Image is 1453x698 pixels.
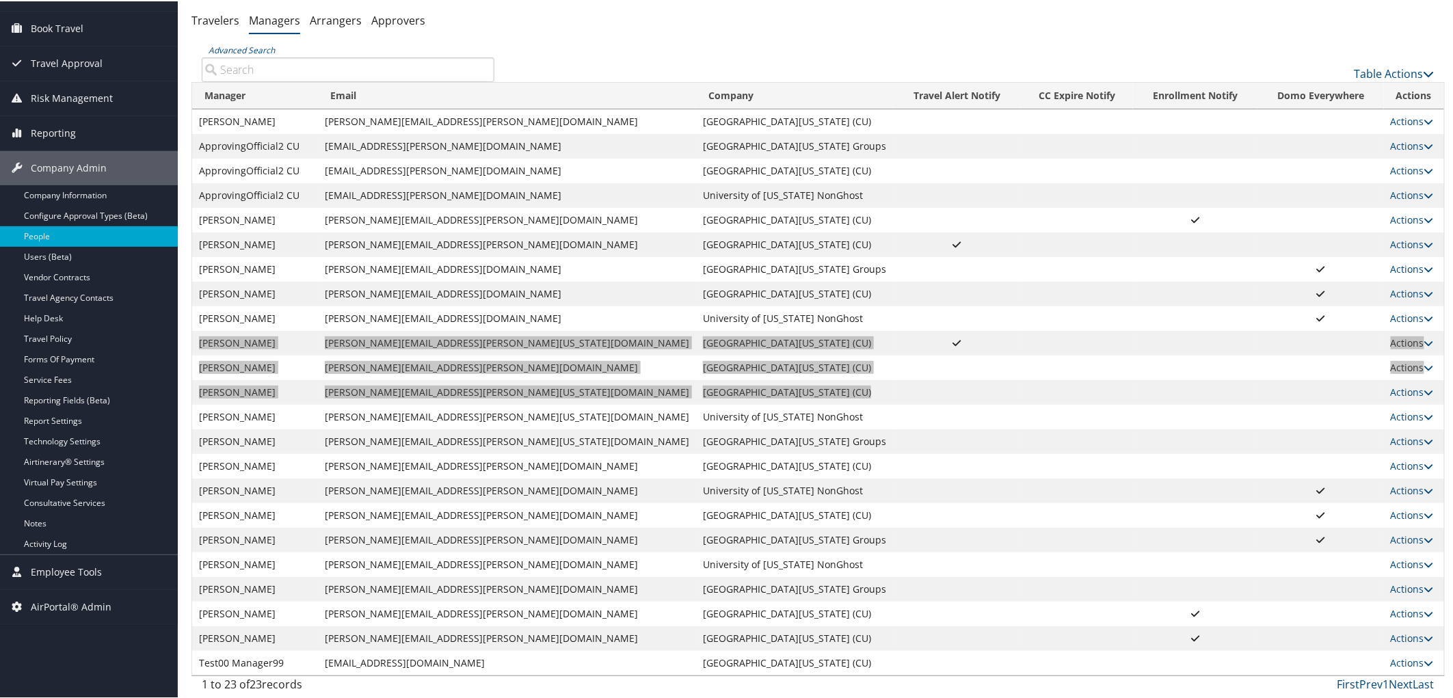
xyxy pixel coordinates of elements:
[1391,507,1434,520] a: Actions
[696,280,893,305] td: [GEOGRAPHIC_DATA][US_STATE] (CU)
[1391,532,1434,545] a: Actions
[893,81,1021,108] th: Travel Alert Notify: activate to sort column ascending
[318,354,696,379] td: [PERSON_NAME][EMAIL_ADDRESS][PERSON_NAME][DOMAIN_NAME]
[1391,261,1434,274] a: Actions
[1391,606,1434,619] a: Actions
[310,12,362,27] a: Arrangers
[1391,335,1434,348] a: Actions
[696,231,893,256] td: [GEOGRAPHIC_DATA][US_STATE] (CU)
[192,403,318,428] td: [PERSON_NAME]
[318,600,696,625] td: [PERSON_NAME][EMAIL_ADDRESS][PERSON_NAME][DOMAIN_NAME]
[1021,81,1133,108] th: CC Expire Notify: activate to sort column ascending
[696,649,893,674] td: [GEOGRAPHIC_DATA][US_STATE] (CU)
[318,453,696,477] td: [PERSON_NAME][EMAIL_ADDRESS][PERSON_NAME][DOMAIN_NAME]
[192,649,318,674] td: Test00 Manager99
[696,256,893,280] td: [GEOGRAPHIC_DATA][US_STATE] Groups
[696,182,893,206] td: University of [US_STATE] NonGhost
[1384,81,1444,108] th: Actions
[202,675,494,698] div: 1 to 23 of records
[192,182,318,206] td: ApprovingOfficial2 CU
[1391,163,1434,176] a: Actions
[1391,384,1434,397] a: Actions
[1391,581,1434,594] a: Actions
[318,280,696,305] td: [PERSON_NAME][EMAIL_ADDRESS][DOMAIN_NAME]
[1391,483,1434,496] a: Actions
[1337,675,1360,690] a: First
[1391,655,1434,668] a: Actions
[318,108,696,133] td: [PERSON_NAME][EMAIL_ADDRESS][PERSON_NAME][DOMAIN_NAME]
[371,12,425,27] a: Approvers
[1389,675,1413,690] a: Next
[1355,65,1435,80] a: Table Actions
[318,157,696,182] td: [EMAIL_ADDRESS][PERSON_NAME][DOMAIN_NAME]
[192,305,318,330] td: [PERSON_NAME]
[696,206,893,231] td: [GEOGRAPHIC_DATA][US_STATE] (CU)
[31,10,83,44] span: Book Travel
[1133,81,1257,108] th: Enrollment Notify: activate to sort column ascending
[192,81,318,108] th: Manager: activate to sort column descending
[1391,237,1434,250] a: Actions
[192,206,318,231] td: [PERSON_NAME]
[1391,409,1434,422] a: Actions
[1391,187,1434,200] a: Actions
[192,280,318,305] td: [PERSON_NAME]
[318,428,696,453] td: [PERSON_NAME][EMAIL_ADDRESS][PERSON_NAME][US_STATE][DOMAIN_NAME]
[696,600,893,625] td: [GEOGRAPHIC_DATA][US_STATE] (CU)
[696,526,893,551] td: [GEOGRAPHIC_DATA][US_STATE] Groups
[318,206,696,231] td: [PERSON_NAME][EMAIL_ADDRESS][PERSON_NAME][DOMAIN_NAME]
[192,576,318,600] td: [PERSON_NAME]
[250,675,262,690] span: 23
[318,256,696,280] td: [PERSON_NAME][EMAIL_ADDRESS][DOMAIN_NAME]
[31,45,103,79] span: Travel Approval
[696,403,893,428] td: University of [US_STATE] NonGhost
[318,403,696,428] td: [PERSON_NAME][EMAIL_ADDRESS][PERSON_NAME][US_STATE][DOMAIN_NAME]
[318,133,696,157] td: [EMAIL_ADDRESS][PERSON_NAME][DOMAIN_NAME]
[192,256,318,280] td: [PERSON_NAME]
[31,150,107,184] span: Company Admin
[1391,138,1434,151] a: Actions
[192,453,318,477] td: [PERSON_NAME]
[696,81,893,108] th: Company: activate to sort column ascending
[696,453,893,477] td: [GEOGRAPHIC_DATA][US_STATE] (CU)
[31,115,76,149] span: Reporting
[696,305,893,330] td: University of [US_STATE] NonGhost
[1360,675,1383,690] a: Prev
[318,477,696,502] td: [PERSON_NAME][EMAIL_ADDRESS][PERSON_NAME][DOMAIN_NAME]
[31,80,113,114] span: Risk Management
[192,133,318,157] td: ApprovingOfficial2 CU
[192,330,318,354] td: [PERSON_NAME]
[192,600,318,625] td: [PERSON_NAME]
[192,625,318,649] td: [PERSON_NAME]
[696,157,893,182] td: [GEOGRAPHIC_DATA][US_STATE] (CU)
[1257,81,1384,108] th: Domo Everywhere
[318,81,696,108] th: Email: activate to sort column ascending
[192,379,318,403] td: [PERSON_NAME]
[696,625,893,649] td: [GEOGRAPHIC_DATA][US_STATE] (CU)
[696,477,893,502] td: University of [US_STATE] NonGhost
[209,43,275,55] a: Advanced Search
[192,354,318,379] td: [PERSON_NAME]
[192,502,318,526] td: [PERSON_NAME]
[192,157,318,182] td: ApprovingOfficial2 CU
[192,231,318,256] td: [PERSON_NAME]
[191,12,239,27] a: Travelers
[318,649,696,674] td: [EMAIL_ADDRESS][DOMAIN_NAME]
[696,551,893,576] td: University of [US_STATE] NonGhost
[318,231,696,256] td: [PERSON_NAME][EMAIL_ADDRESS][PERSON_NAME][DOMAIN_NAME]
[1391,458,1434,471] a: Actions
[192,477,318,502] td: [PERSON_NAME]
[318,625,696,649] td: [PERSON_NAME][EMAIL_ADDRESS][PERSON_NAME][DOMAIN_NAME]
[696,379,893,403] td: [GEOGRAPHIC_DATA][US_STATE] (CU)
[192,526,318,551] td: [PERSON_NAME]
[202,56,494,81] input: Advanced Search
[318,182,696,206] td: [EMAIL_ADDRESS][PERSON_NAME][DOMAIN_NAME]
[318,576,696,600] td: [PERSON_NAME][EMAIL_ADDRESS][PERSON_NAME][DOMAIN_NAME]
[318,330,696,354] td: [PERSON_NAME][EMAIL_ADDRESS][PERSON_NAME][US_STATE][DOMAIN_NAME]
[696,108,893,133] td: [GEOGRAPHIC_DATA][US_STATE] (CU)
[31,589,111,623] span: AirPortal® Admin
[1391,286,1434,299] a: Actions
[318,551,696,576] td: [PERSON_NAME][EMAIL_ADDRESS][PERSON_NAME][DOMAIN_NAME]
[696,576,893,600] td: [GEOGRAPHIC_DATA][US_STATE] Groups
[318,526,696,551] td: [PERSON_NAME][EMAIL_ADDRESS][PERSON_NAME][DOMAIN_NAME]
[1391,630,1434,643] a: Actions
